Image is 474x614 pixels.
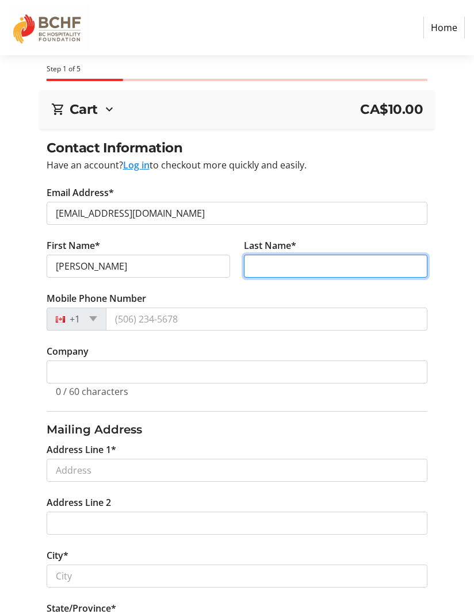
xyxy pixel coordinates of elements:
[47,459,428,482] input: Address
[244,239,296,252] label: Last Name*
[56,385,128,398] tr-character-limit: 0 / 60 characters
[47,158,428,172] div: Have an account? to checkout more quickly and easily.
[47,565,428,588] input: City
[106,308,428,331] input: (506) 234-5678
[47,64,428,74] div: Step 1 of 5
[9,5,91,51] img: BC Hospitality Foundation's Logo
[360,99,423,119] span: CA$10.00
[51,99,423,119] div: CartCA$10.00
[70,99,98,119] h2: Cart
[47,239,100,252] label: First Name*
[47,421,428,438] h3: Mailing Address
[47,344,89,358] label: Company
[47,138,428,158] h2: Contact Information
[47,496,111,509] label: Address Line 2
[123,158,150,172] button: Log in
[47,548,68,562] label: City*
[47,291,146,305] label: Mobile Phone Number
[423,17,465,39] a: Home
[47,186,114,199] label: Email Address*
[47,443,116,456] label: Address Line 1*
